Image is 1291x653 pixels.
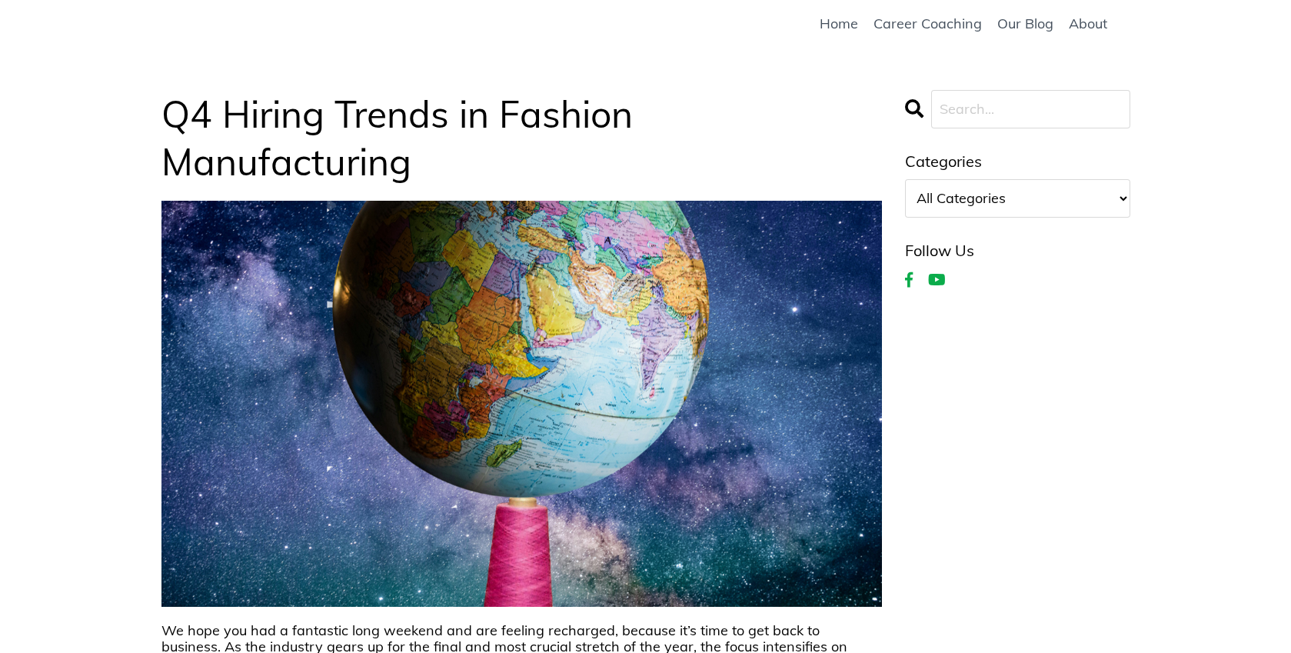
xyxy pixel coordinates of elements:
a: Our Blog [997,15,1053,32]
a: Career Coaching [873,15,982,32]
p: Categories [905,152,1130,172]
p: Follow Us [905,241,1130,261]
a: Home [820,15,858,32]
input: Search... [931,90,1130,128]
a: About [1069,15,1107,32]
h1: Q4 Hiring Trends in Fashion Manufacturing [161,90,883,186]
